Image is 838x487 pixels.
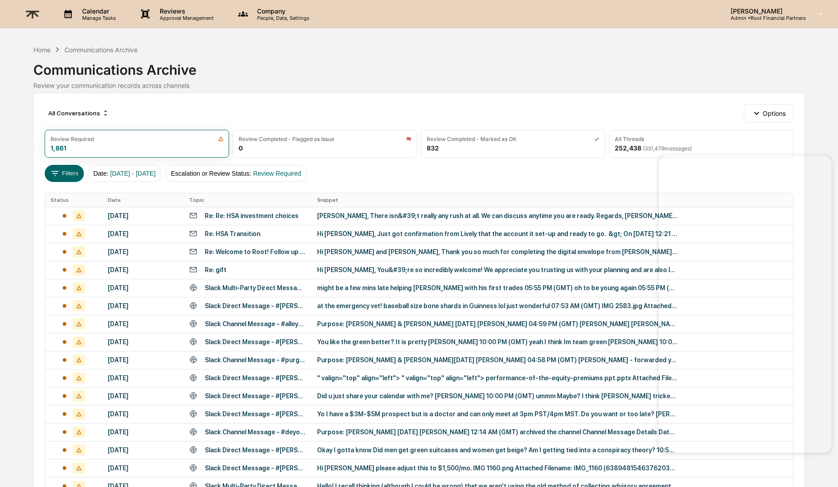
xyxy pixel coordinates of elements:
[184,193,312,207] th: Topic
[45,193,102,207] th: Status
[205,302,306,309] div: Slack Direct Message - #[PERSON_NAME]--[PERSON_NAME].[PERSON_NAME] - xSLx
[33,46,51,54] div: Home
[205,410,306,418] div: Slack Direct Message - #[PERSON_NAME]--[PERSON_NAME].[PERSON_NAME] - xSLx
[317,464,678,472] div: Hi [PERSON_NAME] please adjust this to $1,500/mo. IMG 1160.png Attached Filename: IMG_1160 (63894...
[87,165,161,182] button: Date:[DATE] - [DATE]
[108,392,178,400] div: [DATE]
[205,284,306,291] div: Slack Multi-Party Direct Message - #mpdm-[PERSON_NAME]--chelsea.[PERSON_NAME]--[PERSON_NAME].[PER...
[239,144,243,152] div: 0
[205,230,260,237] div: Re: HSA Transition
[317,248,678,255] div: Hi [PERSON_NAME] and [PERSON_NAME], Thank you so much for completing the digital envelope from [P...
[205,446,306,454] div: Slack Direct Message - #[PERSON_NAME].[PERSON_NAME]--[PERSON_NAME].[PERSON_NAME] - xSLx
[108,212,178,219] div: [DATE]
[317,410,678,418] div: Yo I have a $3M-$5M prospect but is a doctor and can only meet at 3pm PST/4pm MST. Do you want or...
[594,136,599,142] img: icon
[205,266,226,273] div: Re: gift
[108,356,178,364] div: [DATE]
[110,170,156,177] span: [DATE] - [DATE]
[108,464,178,472] div: [DATE]
[317,356,678,364] div: Purpose: [PERSON_NAME] & [PERSON_NAME][DATE] [PERSON_NAME] 04:58 PM (GMT) [PERSON_NAME] - forward...
[317,320,678,328] div: Purpose: [PERSON_NAME] & [PERSON_NAME] [DATE] [PERSON_NAME] 04:59 PM (GMT) [PERSON_NAME] [PERSON_...
[317,374,678,382] div: " valign="top" align="left"> " valign="top" align="left"> performance-of-the-equity-premiums ppt....
[75,7,120,15] p: Calendar
[108,428,178,436] div: [DATE]
[45,165,84,182] button: Filters
[317,230,678,237] div: Hi [PERSON_NAME], Just got confirmation from Lively that the account it set-up and ready to go. ￼...
[250,7,314,15] p: Company
[427,136,516,142] div: Review Completed - Marked as OK
[317,302,678,309] div: at the emergency vet! baseball size bone shards in Guinness lol just wonderful 07:53 AM (GMT) IMG...
[317,428,678,436] div: Purpose: [PERSON_NAME] [DATE] [PERSON_NAME] 12:14 AM (GMT) archived the channel Channel Message D...
[108,410,178,418] div: [DATE]
[108,284,178,291] div: [DATE]
[239,136,334,142] div: Review Completed - Flagged as Issue
[615,136,644,142] div: All Threads
[723,15,806,21] p: Admin • Root Financial Partners
[615,144,692,152] div: 252,438
[108,338,178,346] div: [DATE]
[205,320,306,328] div: Slack Channel Message - #alley_dave-[PERSON_NAME] - xSLx
[317,392,678,400] div: Did u just share your calendar with me? [PERSON_NAME] 10:00 PM (GMT) ummm Maybe? I think [PERSON_...
[658,155,832,453] iframe: Customer support window
[75,15,120,21] p: Manage Tasks
[317,284,678,291] div: might be a few mins late helping [PERSON_NAME] with his first trades 05:55 PM (GMT) oh to be youn...
[744,104,793,122] button: Options
[218,136,224,142] img: icon
[205,338,306,346] div: Slack Direct Message - #[PERSON_NAME].[PERSON_NAME]--[PERSON_NAME].[PERSON_NAME] - xSLx
[205,248,306,255] div: Re: Welcome to Root! Follow up items
[45,106,113,120] div: All Conversations
[64,46,138,54] div: Communications Archive
[108,374,178,382] div: [DATE]
[205,212,299,219] div: Re: Re: HSA investment choices
[108,320,178,328] div: [DATE]
[33,55,804,78] div: Communications Archive
[22,3,43,25] img: logo
[317,446,678,454] div: Okay I gotta know Did men get green suitcases and women get beige? Am I getting tied into a consp...
[165,165,307,182] button: Escalation or Review Status:Review Required
[723,7,806,15] p: [PERSON_NAME]
[809,457,833,482] iframe: Open customer support
[205,428,306,436] div: Slack Channel Message - #deyoung_debra - xSLx
[108,446,178,454] div: [DATE]
[108,266,178,273] div: [DATE]
[253,170,301,177] span: Review Required
[51,144,66,152] div: 1,861
[317,266,678,273] div: Hi [PERSON_NAME], You&#39;re so incredibly welcome! We appreciate you trusting us with your plann...
[152,15,218,21] p: Approval Management
[250,15,314,21] p: People, Data, Settings
[205,356,306,364] div: Slack Channel Message - #purgatorio_jen-[PERSON_NAME] - xSLx
[152,7,218,15] p: Reviews
[108,302,178,309] div: [DATE]
[317,212,678,219] div: [PERSON_NAME], There isn&#39;t really any rush at all. We can discuss anytime you are ready. Rega...
[312,193,793,207] th: Snippet
[108,230,178,237] div: [DATE]
[205,464,306,472] div: Slack Direct Message - #[PERSON_NAME]--[PERSON_NAME].drichta - xSLx
[33,82,804,89] div: Review your communication records across channels
[108,248,178,255] div: [DATE]
[205,374,306,382] div: Slack Direct Message - #[PERSON_NAME].[PERSON_NAME]--[PERSON_NAME].[PERSON_NAME] - xSLx
[643,145,692,152] span: ( 331,479 messages)
[51,136,94,142] div: Review Required
[102,193,183,207] th: Date
[317,338,678,346] div: You like the green better? It is pretty [PERSON_NAME] 10:00 PM (GMT) yeah I think Im team green [...
[406,136,411,142] img: icon
[427,144,439,152] div: 832
[205,392,306,400] div: Slack Direct Message - #[PERSON_NAME].[PERSON_NAME]--[PERSON_NAME].[PERSON_NAME] - xSLx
